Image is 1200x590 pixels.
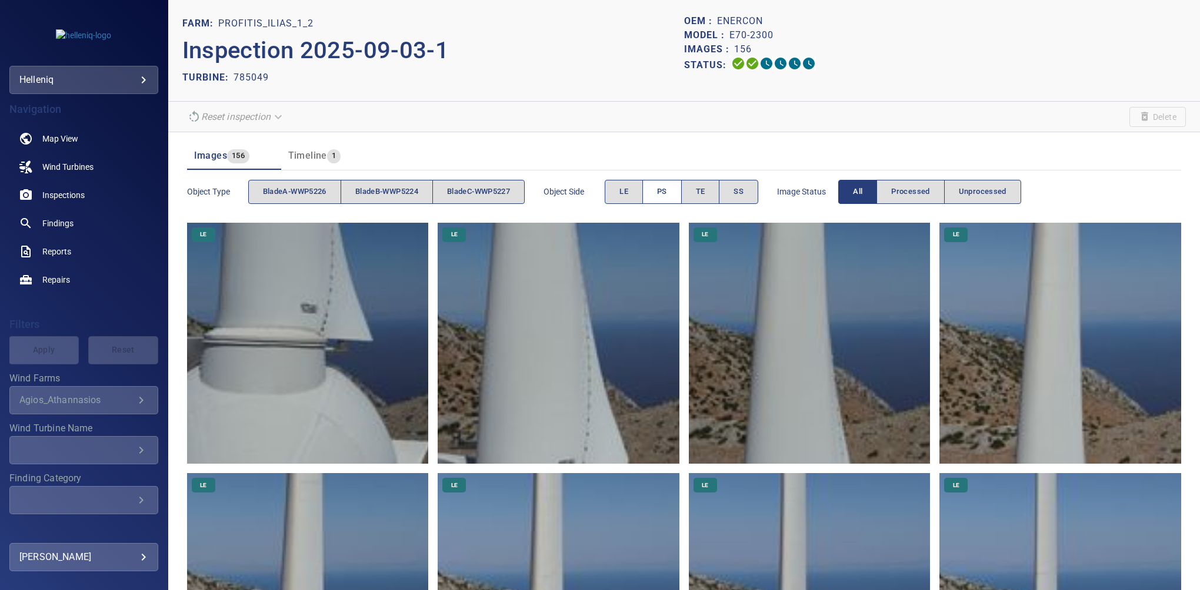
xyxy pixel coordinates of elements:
span: bladeA-WWP5226 [263,185,326,199]
div: objectSide [605,180,758,204]
span: Images [194,150,227,161]
span: Object Side [544,186,605,197]
button: LE [605,180,643,204]
a: map noActive [9,125,158,153]
span: LE [946,230,966,239]
label: Finding Type [9,524,158,533]
p: 156 [734,42,752,56]
span: LE [444,230,465,239]
p: FARM: [182,16,218,31]
em: Reset inspection [201,111,271,122]
p: Model : [684,28,729,42]
div: Reset inspection [182,106,289,127]
svg: Matching 0% [788,56,802,71]
span: PS [657,185,667,199]
span: Unable to delete the inspection due to your user permissions [1129,107,1186,127]
span: LE [444,481,465,490]
svg: ML Processing 0% [774,56,788,71]
span: Timeline [288,150,327,161]
p: Profitis_Ilias_1_2 [218,16,314,31]
button: All [838,180,877,204]
span: SS [734,185,744,199]
div: [PERSON_NAME] [19,548,148,566]
span: Processed [891,185,929,199]
div: Wind Turbine Name [9,436,158,464]
label: Wind Farms [9,374,158,383]
img: helleniq-logo [56,29,111,41]
span: LE [695,481,715,490]
div: Finding Category [9,486,158,514]
span: Map View [42,133,78,145]
span: LE [619,185,628,199]
svg: Classification 0% [802,56,816,71]
span: bladeB-WWP5224 [355,185,418,199]
button: PS [642,180,682,204]
span: 1 [327,149,341,163]
a: reports noActive [9,237,158,266]
button: bladeB-WWP5224 [341,180,433,204]
div: objectType [248,180,525,204]
span: Inspections [42,189,85,201]
button: bladeA-WWP5226 [248,180,341,204]
span: Reports [42,246,71,257]
button: Unprocessed [944,180,1021,204]
div: Agios_Athannasios [19,394,134,405]
h4: Filters [9,319,158,330]
span: Image Status [777,186,838,197]
h4: Navigation [9,103,158,115]
span: bladeC-WWP5227 [447,185,510,199]
span: LE [193,230,214,239]
span: TE [696,185,705,199]
svg: Uploading 100% [731,56,745,71]
p: Enercon [717,14,763,28]
span: Wind Turbines [42,161,94,173]
button: Processed [876,180,944,204]
div: helleniq [9,66,158,94]
span: Findings [42,217,74,229]
svg: Selecting 0% [759,56,774,71]
p: TURBINE: [182,71,234,85]
p: 785049 [234,71,269,85]
label: Finding Category [9,474,158,483]
span: LE [193,481,214,490]
button: TE [681,180,720,204]
span: All [853,185,862,199]
span: 156 [227,149,249,163]
label: Wind Turbine Name [9,424,158,433]
span: LE [946,481,966,490]
button: bladeC-WWP5227 [432,180,525,204]
p: Inspection 2025-09-03-1 [182,33,684,68]
a: inspections noActive [9,181,158,209]
a: windturbines noActive [9,153,158,181]
span: LE [695,230,715,239]
span: Object type [187,186,248,197]
p: Status: [684,56,731,73]
p: Images : [684,42,734,56]
div: helleniq [19,71,148,89]
a: findings noActive [9,209,158,237]
p: E70-2300 [729,28,774,42]
div: imageStatus [838,180,1021,204]
span: Unprocessed [959,185,1006,199]
button: SS [719,180,758,204]
svg: Data Formatted 100% [745,56,759,71]
span: Repairs [42,274,70,286]
p: OEM : [684,14,717,28]
div: Wind Farms [9,386,158,414]
a: repairs noActive [9,266,158,294]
